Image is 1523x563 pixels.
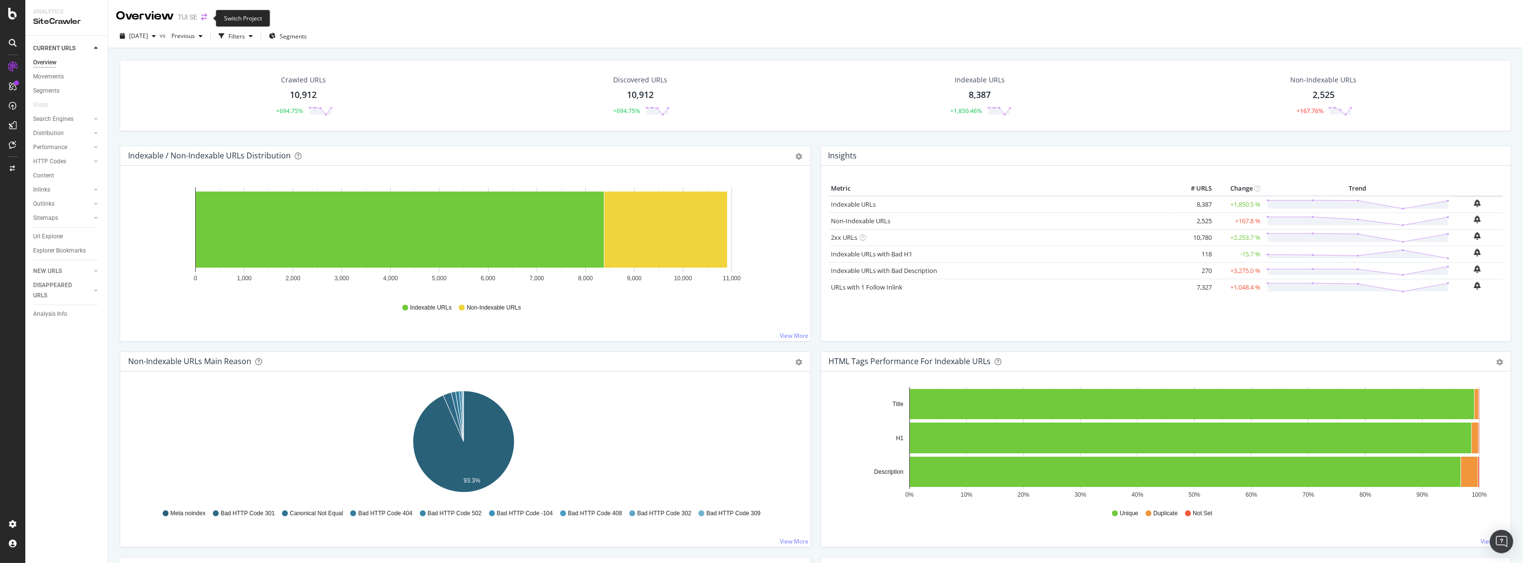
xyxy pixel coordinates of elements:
[33,266,91,276] a: NEW URLS
[33,156,66,167] div: HTTP Codes
[1074,491,1086,498] text: 30%
[1263,181,1452,196] th: Trend
[33,72,64,82] div: Movements
[637,509,691,518] span: Bad HTTP Code 302
[1153,509,1178,518] span: Duplicate
[228,32,245,40] div: Filters
[627,275,641,282] text: 9,000
[905,491,914,498] text: 0%
[831,200,876,209] a: Indexable URLs
[1175,196,1214,213] td: 8,387
[1474,215,1481,223] div: bell-plus
[829,181,1175,196] th: Metric
[358,509,413,518] span: Bad HTTP Code 404
[129,32,148,40] span: 2025 Sep. 25th
[1474,282,1481,290] div: bell-plus
[1214,196,1263,213] td: +1,850.5 %
[723,275,741,282] text: 11,000
[831,233,858,242] a: 2xx URLs
[1188,491,1200,498] text: 50%
[160,31,168,39] span: vs
[1474,265,1481,273] div: bell-plus
[290,509,343,518] span: Canonical Not Equal
[33,58,101,68] a: Overview
[265,28,311,44] button: Segments
[277,107,303,115] div: +694.75%
[1131,491,1143,498] text: 40%
[33,309,101,319] a: Analysis Info
[33,100,48,110] div: Visits
[1302,491,1314,498] text: 70%
[215,28,257,44] button: Filters
[780,537,809,545] a: View More
[33,8,100,16] div: Analytics
[1214,246,1263,262] td: -15.7 %
[33,100,57,110] a: Visits
[1175,246,1214,262] td: 118
[33,128,64,138] div: Distribution
[33,72,101,82] a: Movements
[1214,229,1263,246] td: +2,253.7 %
[33,213,58,223] div: Sitemaps
[201,14,207,20] div: arrow-right-arrow-left
[829,356,991,366] div: HTML Tags Performance for Indexable URLs
[1245,491,1257,498] text: 60%
[1472,491,1487,498] text: 100%
[33,86,101,96] a: Segments
[1017,491,1029,498] text: 20%
[33,213,91,223] a: Sitemaps
[614,75,668,85] div: Discovered URLs
[33,86,59,96] div: Segments
[33,232,63,242] div: Url Explorer
[33,280,91,301] a: DISAPPEARED URLS
[33,43,91,54] a: CURRENT URLS
[1175,229,1214,246] td: 10,780
[674,275,692,282] text: 10,000
[33,114,74,124] div: Search Engines
[221,509,275,518] span: Bad HTTP Code 301
[33,142,91,153] a: Performance
[168,32,195,40] span: Previous
[33,199,91,209] a: Outlinks
[33,156,91,167] a: HTTP Codes
[481,275,495,282] text: 6,000
[1175,262,1214,279] td: 270
[874,468,903,475] text: Description
[1214,279,1263,295] td: +1,048.4 %
[960,491,972,498] text: 10%
[614,107,640,115] div: +694.75%
[33,280,82,301] div: DISAPPEARED URLS
[831,250,913,258] a: Indexable URLs with Bad H1
[128,181,799,294] div: A chart.
[33,142,67,153] div: Performance
[831,283,903,291] a: URLs with 1 Follow Inlink
[281,75,326,85] div: Crawled URLs
[829,387,1500,500] svg: A chart.
[33,171,101,181] a: Content
[578,275,593,282] text: 8,000
[280,32,307,40] span: Segments
[116,8,174,24] div: Overview
[892,401,903,408] text: Title
[194,275,197,282] text: 0
[33,58,56,68] div: Overview
[1175,213,1214,229] td: 2,525
[178,12,197,22] div: TUI SE
[33,114,91,124] a: Search Engines
[831,266,938,275] a: Indexable URLs with Bad Description
[529,275,544,282] text: 7,000
[128,151,291,160] div: Indexable / Non-Indexable URLs Distribution
[1474,232,1481,240] div: bell-plus
[1359,491,1371,498] text: 80%
[33,185,91,195] a: Inlinks
[33,171,54,181] div: Content
[168,28,207,44] button: Previous
[1193,509,1212,518] span: Not Set
[896,435,903,442] text: H1
[1120,509,1138,518] span: Unique
[290,89,317,101] div: 10,912
[33,246,101,256] a: Explorer Bookmarks
[1175,181,1214,196] th: # URLS
[33,185,50,195] div: Inlinks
